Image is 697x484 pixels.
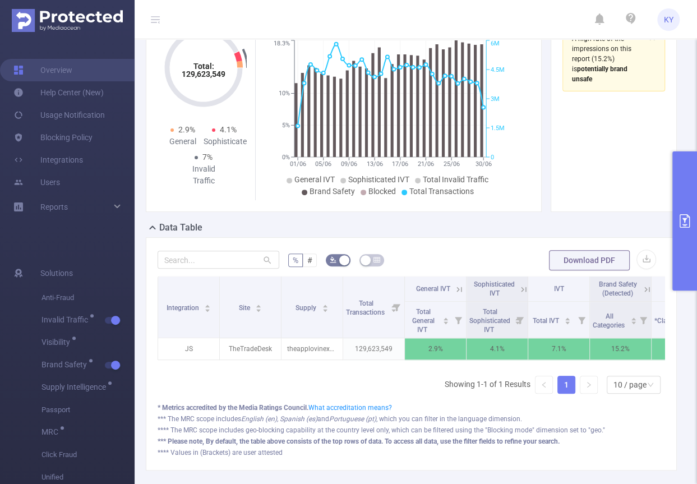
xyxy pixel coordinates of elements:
[322,307,328,311] i: icon: caret-down
[41,287,135,309] span: Anti-Fraud
[13,171,60,193] a: Users
[293,256,298,265] span: %
[533,317,561,325] span: Total IVT
[416,285,450,293] span: General IVT
[535,376,553,394] li: Previous Page
[348,175,409,184] span: Sophisticated IVT
[418,160,434,168] tspan: 21/06
[512,302,528,338] i: Filter menu
[554,285,564,293] span: IVT
[255,303,262,310] div: Sort
[329,415,376,423] i: Portuguese (pt)
[274,40,290,48] tspan: 18.3%
[183,163,224,187] div: Invalid Traffic
[13,81,104,104] a: Help Center (New)
[373,256,380,263] i: icon: table
[450,302,466,338] i: Filter menu
[392,160,408,168] tspan: 17/06
[13,126,93,149] a: Blocking Policy
[474,280,515,297] span: Sophisticated IVT
[158,448,665,458] div: **** Values in (Brackets) are user attested
[322,303,328,306] i: icon: caret-up
[167,304,201,312] span: Integration
[574,302,589,338] i: Filter menu
[310,187,355,196] span: Brand Safety
[158,425,665,435] div: **** The MRC scope includes geo-blocking capability at the country level only, which can be filte...
[630,316,636,319] i: icon: caret-up
[572,35,631,83] span: (15.2%)
[443,320,449,323] i: icon: caret-down
[467,338,528,359] p: 4.1%
[182,70,225,79] tspan: 129,623,549
[630,320,636,323] i: icon: caret-down
[162,136,204,147] div: General
[476,160,492,168] tspan: 30/06
[279,90,290,97] tspan: 10%
[205,303,211,306] i: icon: caret-up
[564,316,571,322] div: Sort
[178,125,195,134] span: 2.9%
[239,304,252,312] span: Site
[572,35,631,63] span: A high rate of the impressions on this report
[558,376,575,393] a: 1
[158,436,665,446] div: *** Please note, By default, the table above consists of the top rows of data. To access all data...
[41,428,62,436] span: MRC
[590,338,651,359] p: 15.2%
[204,136,245,147] div: Sophisticated
[491,40,500,48] tspan: 6M
[613,376,647,393] div: 10 / page
[585,381,592,388] i: icon: right
[443,316,449,319] i: icon: caret-up
[296,304,318,312] span: Supply
[443,160,459,168] tspan: 25/06
[322,303,329,310] div: Sort
[158,404,308,412] b: * Metrics accredited by the Media Ratings Council.
[330,256,336,263] i: icon: bg-colors
[565,320,571,323] i: icon: caret-down
[159,221,202,234] h2: Data Table
[256,303,262,306] i: icon: caret-up
[281,338,343,359] p: theapplovinexchange
[593,312,626,329] span: All Categories
[442,316,449,322] div: Sort
[647,381,654,389] i: icon: down
[412,308,435,334] span: Total General IVT
[580,376,598,394] li: Next Page
[40,196,68,218] a: Reports
[158,251,279,269] input: Search...
[599,280,637,297] span: Brand Safety (Detected)
[367,160,383,168] tspan: 13/06
[294,175,335,184] span: General IVT
[282,154,290,161] tspan: 0%
[565,316,571,319] i: icon: caret-up
[664,8,673,31] span: KY
[491,154,494,161] tspan: 0
[491,66,505,73] tspan: 4.5M
[41,338,74,346] span: Visibility
[41,316,92,324] span: Invalid Traffic
[158,414,665,424] div: *** The MRC scope includes and , which you can filter in the language dimension.
[405,338,466,359] p: 2.9%
[491,125,505,132] tspan: 1.5M
[13,104,105,126] a: Usage Notification
[557,376,575,394] li: 1
[13,149,83,171] a: Integrations
[158,338,219,359] p: JS
[341,160,357,168] tspan: 09/06
[204,303,211,310] div: Sort
[528,338,589,359] p: 7.1%
[41,444,135,466] span: Click Fraud
[469,308,510,334] span: Total Sophisticated IVT
[241,415,317,423] i: English (en), Spanish (es)
[491,95,500,103] tspan: 3M
[541,381,547,388] i: icon: left
[282,122,290,129] tspan: 5%
[12,9,123,32] img: Protected Media
[41,383,110,391] span: Supply Intelligence
[41,361,91,368] span: Brand Safety
[389,276,404,338] i: Filter menu
[445,376,530,394] li: Showing 1-1 of 1 Results
[220,125,237,134] span: 4.1%
[40,202,68,211] span: Reports
[308,404,392,412] a: What accreditation means?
